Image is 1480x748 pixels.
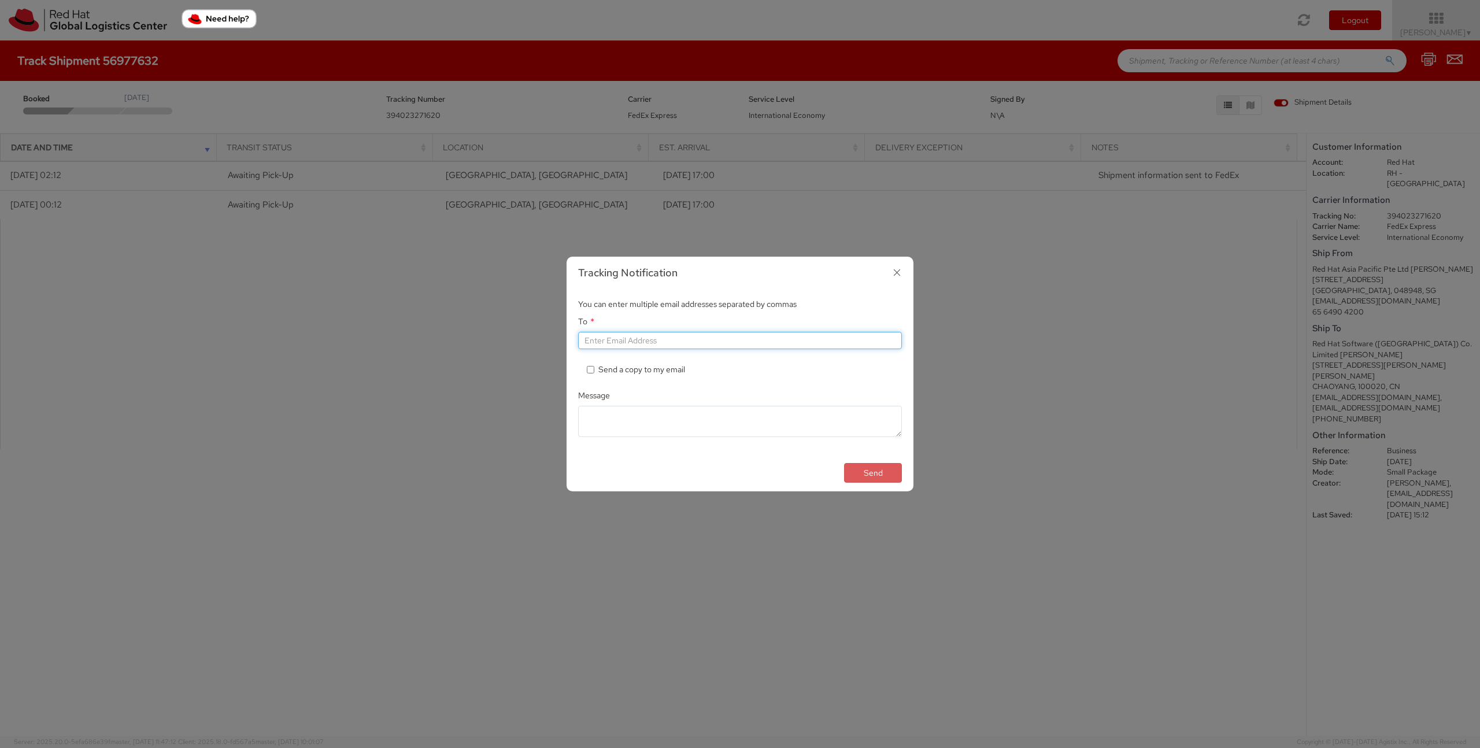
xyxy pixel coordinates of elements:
[844,463,902,483] button: Send
[587,366,594,373] input: Send a copy to my email
[578,332,902,349] input: Enter Email Address
[182,9,257,28] button: Need help?
[578,316,587,327] span: To
[578,298,902,310] p: You can enter multiple email addresses separated by commas
[578,265,902,280] h3: Tracking Notification
[578,390,610,401] span: Message
[587,364,687,375] label: Send a copy to my email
